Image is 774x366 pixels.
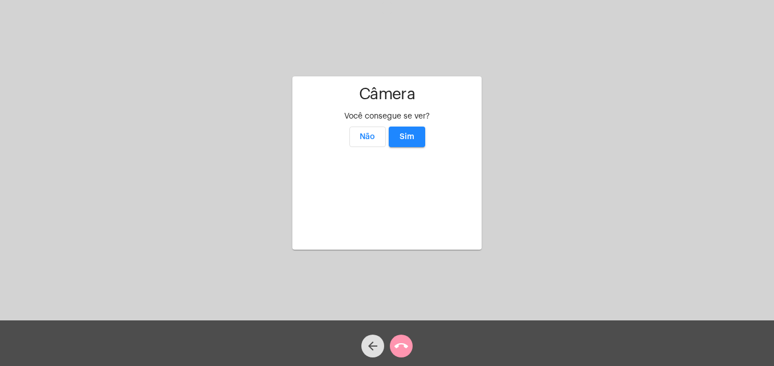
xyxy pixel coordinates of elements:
span: Você consegue se ver? [344,112,430,120]
span: Não [360,133,375,141]
mat-icon: arrow_back [366,339,380,353]
button: Sim [389,127,425,147]
button: Não [349,127,386,147]
span: Sim [400,133,414,141]
mat-icon: call_end [394,339,408,353]
h1: Câmera [302,86,472,103]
